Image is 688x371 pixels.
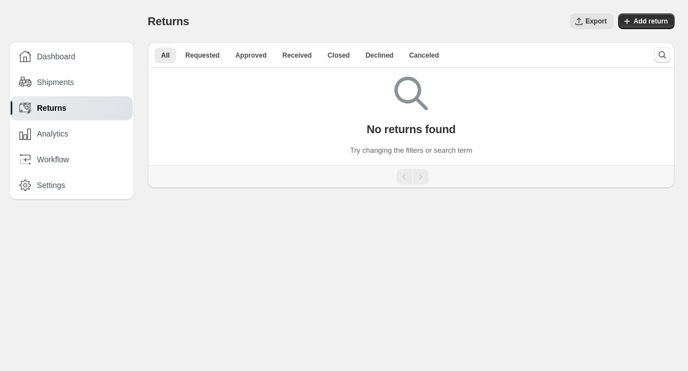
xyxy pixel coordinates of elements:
[37,180,65,191] span: Settings
[634,17,668,26] span: Add return
[350,145,472,156] p: Try changing the filters or search term
[327,51,350,60] span: Closed
[37,102,67,114] span: Returns
[37,51,76,62] span: Dashboard
[394,77,428,110] img: Empty search results
[37,154,69,165] span: Workflow
[37,128,68,139] span: Analytics
[282,51,312,60] span: Received
[570,13,614,29] button: Export
[161,51,169,60] span: All
[654,47,670,63] button: Search and filter results
[618,13,675,29] button: Add return
[148,15,189,27] span: Returns
[148,165,675,188] nav: Pagination
[365,51,393,60] span: Declined
[185,51,219,60] span: Requested
[37,77,74,88] span: Shipments
[409,51,439,60] span: Canceled
[586,17,607,26] span: Export
[366,123,455,136] p: No returns found
[235,51,267,60] span: Approved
